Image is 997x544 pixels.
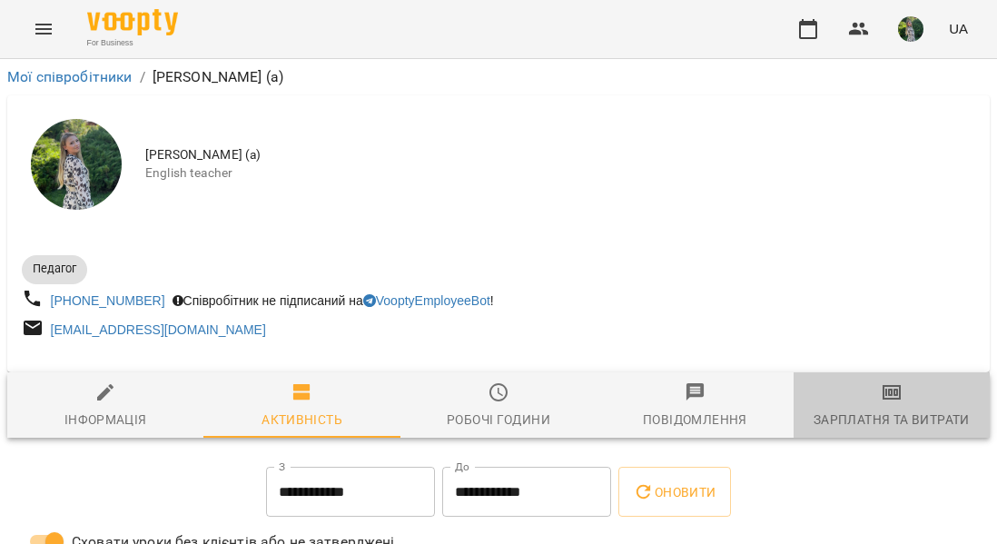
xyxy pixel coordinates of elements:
a: [PHONE_NUMBER] [51,293,165,308]
div: Зарплатня та Витрати [814,409,970,430]
span: English teacher [145,164,975,183]
img: Ряба Надія Федорівна (а) [31,119,122,210]
button: UA [942,12,975,45]
div: Повідомлення [643,409,747,430]
li: / [140,66,145,88]
img: 429a96cc9ef94a033d0b11a5387a5960.jfif [898,16,923,42]
span: Оновити [633,481,716,503]
div: Робочі години [447,409,550,430]
button: Оновити [618,467,730,518]
a: [EMAIL_ADDRESS][DOMAIN_NAME] [51,322,266,337]
a: Мої співробітники [7,68,133,85]
span: [PERSON_NAME] (а) [145,146,975,164]
div: Активність [262,409,342,430]
nav: breadcrumb [7,66,990,88]
div: Інформація [64,409,147,430]
button: Menu [22,7,65,51]
span: For Business [87,37,178,49]
span: Педагог [22,261,87,277]
div: Співробітник не підписаний на ! [169,288,498,313]
span: UA [949,19,968,38]
img: Voopty Logo [87,9,178,35]
a: VooptyEmployeeBot [363,293,490,308]
p: [PERSON_NAME] (а) [153,66,284,88]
